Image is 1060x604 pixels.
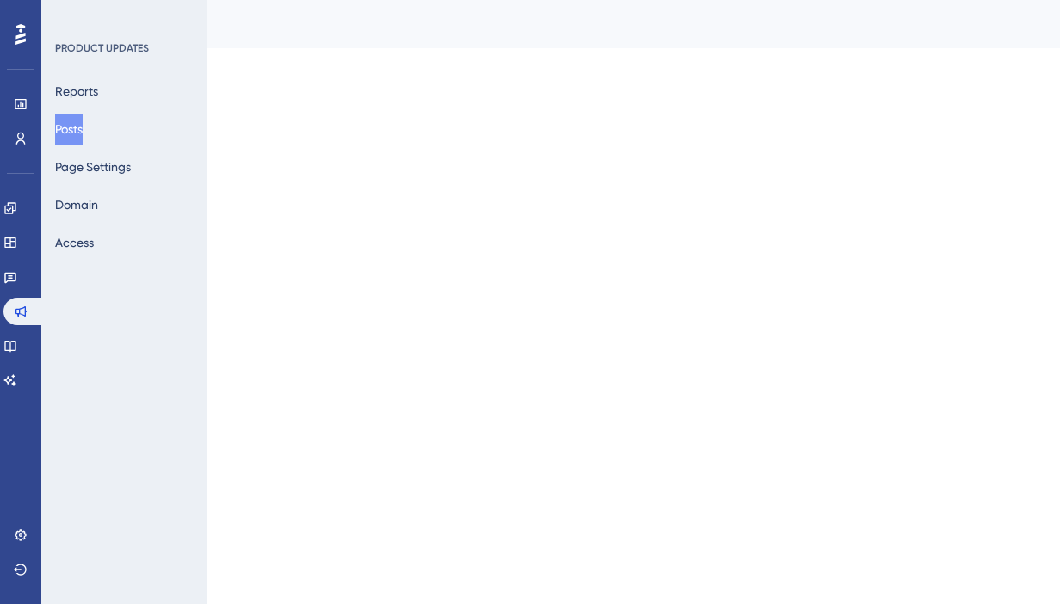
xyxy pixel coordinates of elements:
button: Reports [55,76,98,107]
button: Access [55,227,94,258]
div: PRODUCT UPDATES [55,41,149,55]
button: Domain [55,189,98,220]
button: Page Settings [55,151,131,182]
button: Posts [55,114,83,145]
